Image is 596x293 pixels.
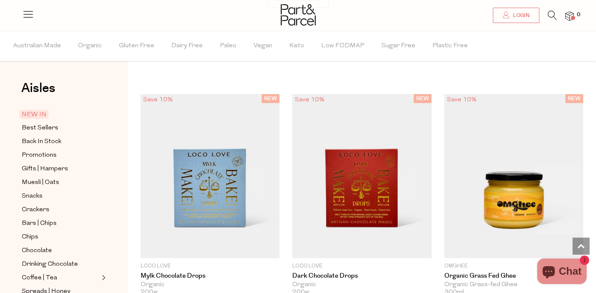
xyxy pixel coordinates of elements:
[444,262,583,270] p: OMGhee
[565,94,583,103] span: NEW
[22,123,99,133] a: Best Sellers
[493,8,539,23] a: Login
[22,218,57,229] span: Bars | Chips
[565,11,574,20] a: 0
[119,31,154,61] span: Gluten Free
[535,259,589,286] inbox-online-store-chat: Shopify online store chat
[292,94,431,258] img: Dark Chocolate Drops
[22,123,58,133] span: Best Sellers
[141,94,279,258] img: Mylk Chocolate Drops
[289,31,304,61] span: Keto
[220,31,236,61] span: Paleo
[22,164,68,174] span: Gifts | Hampers
[444,281,583,289] div: Organic Grass-fed Ghee
[444,272,583,280] a: Organic Grass Fed Ghee
[292,262,431,270] p: Loco Love
[13,31,61,61] span: Australian Made
[22,191,43,201] span: Snacks
[444,94,583,258] img: Organic Grass Fed Ghee
[171,31,203,61] span: Dairy Free
[22,218,99,229] a: Bars | Chips
[21,79,55,98] span: Aisles
[321,31,364,61] span: Low FODMAP
[22,177,99,188] a: Muesli | Oats
[100,273,106,283] button: Expand/Collapse Coffee | Tea
[22,150,99,161] a: Promotions
[292,272,431,280] a: Dark Chocolate Drops
[22,232,38,242] span: Chips
[281,4,316,26] img: Part&Parcel
[141,281,279,289] div: Organic
[511,12,530,19] span: Login
[444,94,479,106] div: Save 10%
[22,150,57,161] span: Promotions
[22,137,61,147] span: Back In Stock
[253,31,272,61] span: Vegan
[22,273,99,283] a: Coffee | Tea
[22,109,99,120] a: NEW IN
[78,31,102,61] span: Organic
[22,246,52,256] span: Chocolate
[141,262,279,270] p: Loco Love
[575,11,582,19] span: 0
[22,191,99,201] a: Snacks
[22,204,99,215] a: Crackers
[20,110,49,119] span: NEW IN
[414,94,432,103] span: NEW
[381,31,415,61] span: Sugar Free
[141,272,279,280] a: Mylk Chocolate Drops
[141,94,176,106] div: Save 10%
[22,205,49,215] span: Crackers
[22,245,99,256] a: Chocolate
[22,259,78,270] span: Drinking Chocolate
[292,281,431,289] div: Organic
[22,232,99,242] a: Chips
[22,259,99,270] a: Drinking Chocolate
[292,94,327,106] div: Save 10%
[432,31,468,61] span: Plastic Free
[22,178,59,188] span: Muesli | Oats
[21,82,55,103] a: Aisles
[22,164,99,174] a: Gifts | Hampers
[22,273,57,283] span: Coffee | Tea
[22,136,99,147] a: Back In Stock
[262,94,279,103] span: NEW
